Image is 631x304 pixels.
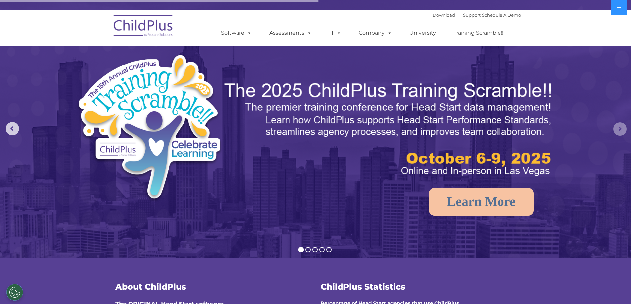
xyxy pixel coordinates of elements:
span: About ChildPlus [115,282,186,292]
button: Cookies Settings [6,284,23,301]
a: Support [463,12,481,18]
font: | [433,12,521,18]
a: Schedule A Demo [482,12,521,18]
img: ChildPlus by Procare Solutions [110,10,177,43]
a: Training Scramble!! [447,26,510,40]
a: Learn More [429,188,534,216]
a: University [403,26,443,40]
span: ChildPlus Statistics [321,282,405,292]
a: Software [214,26,258,40]
a: Company [352,26,398,40]
a: IT [323,26,348,40]
a: Assessments [263,26,318,40]
a: Download [433,12,455,18]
